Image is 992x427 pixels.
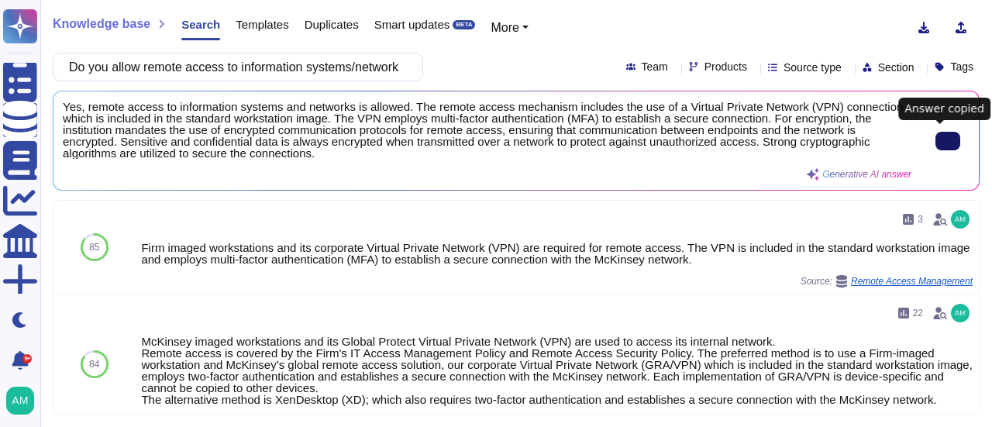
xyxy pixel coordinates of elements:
[6,387,34,415] img: user
[801,275,973,288] span: Source:
[878,62,914,73] span: Section
[950,61,973,72] span: Tags
[181,19,220,30] span: Search
[918,215,923,224] span: 3
[53,18,150,30] span: Knowledge base
[61,53,407,81] input: Search a question or template...
[89,360,99,369] span: 84
[898,98,990,120] div: Answer copied
[951,210,970,229] img: user
[141,242,973,265] div: Firm imaged workstations and its corporate Virtual Private Network (VPN) are required for remote ...
[3,384,45,418] button: user
[851,277,973,286] span: Remote Access Management
[913,308,923,318] span: 22
[374,19,450,30] span: Smart updates
[453,20,475,29] div: BETA
[822,170,911,179] span: Generative AI answer
[491,19,529,37] button: More
[784,62,842,73] span: Source type
[704,61,747,72] span: Products
[305,19,359,30] span: Duplicates
[89,243,99,252] span: 85
[642,61,668,72] span: Team
[22,354,32,363] div: 9+
[63,101,911,159] span: Yes, remote access to information systems and networks is allowed. The remote access mechanism in...
[141,336,973,405] div: McKinsey imaged workstations and its Global Protect Virtual Private Network (VPN) are used to acc...
[491,21,518,34] span: More
[951,304,970,322] img: user
[236,19,288,30] span: Templates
